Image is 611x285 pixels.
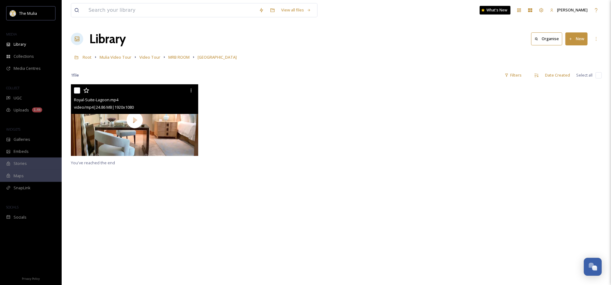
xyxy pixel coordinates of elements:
[565,32,588,45] button: New
[278,4,314,16] a: View all files
[22,275,40,282] a: Privacy Policy
[542,69,573,81] div: Date Created
[71,72,79,78] span: 1 file
[547,4,591,16] a: [PERSON_NAME]
[22,277,40,281] span: Privacy Policy
[198,54,237,60] span: [GEOGRAPHIC_DATA]
[6,86,19,90] span: COLLECT
[168,54,190,60] span: MRB ROOM
[74,97,118,103] span: Royal-Suite-Lagoon.mp4
[14,41,26,47] span: Library
[14,136,30,142] span: Galleries
[19,10,37,16] span: The Mulia
[32,107,42,112] div: 1.4k
[14,65,41,71] span: Media Centres
[89,30,126,48] a: Library
[531,32,562,45] button: Organise
[100,54,131,60] span: Mulia Video Tour
[168,53,190,61] a: MRB ROOM
[502,69,525,81] div: Filters
[14,214,27,220] span: Socials
[14,161,27,166] span: Stories
[480,6,511,15] a: What's New
[6,205,18,209] span: SOCIALS
[557,7,588,13] span: [PERSON_NAME]
[198,53,237,61] a: [GEOGRAPHIC_DATA]
[14,107,29,113] span: Uploads
[71,160,115,166] span: You've reached the end
[100,53,131,61] a: Mulia Video Tour
[74,104,134,110] span: video/mp4 | 24.86 MB | 1920 x 1080
[71,84,198,156] img: thumbnail
[139,54,160,60] span: Video Tour
[85,3,256,17] input: Search your library
[14,149,29,154] span: Embeds
[14,185,31,191] span: SnapLink
[83,54,92,60] span: Root
[6,32,17,36] span: MEDIA
[576,72,593,78] span: Select all
[10,10,16,16] img: mulia_logo.png
[6,127,20,132] span: WIDGETS
[83,53,92,61] a: Root
[14,95,22,101] span: UGC
[139,53,160,61] a: Video Tour
[584,258,602,276] button: Open Chat
[14,173,24,179] span: Maps
[531,32,565,45] a: Organise
[14,53,34,59] span: Collections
